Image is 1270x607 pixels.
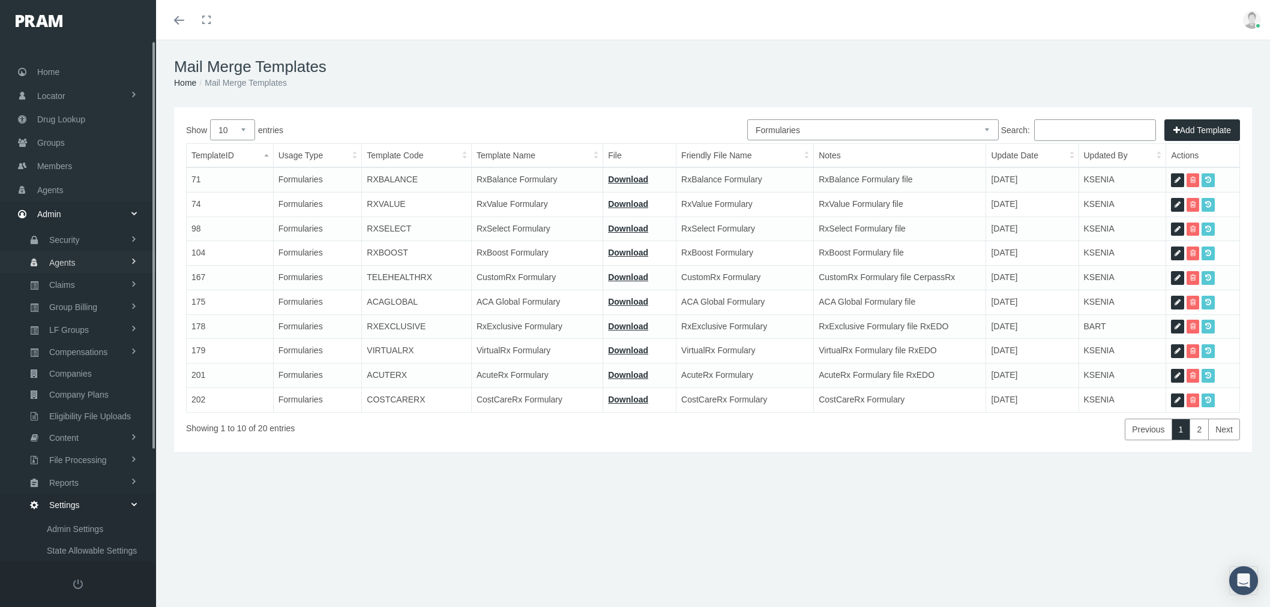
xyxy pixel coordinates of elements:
span: Eligibility File Uploads [49,406,131,426]
td: 178 [187,314,273,339]
a: Edit [1171,320,1184,333]
span: Company Plans [49,384,109,405]
span: Claims [49,275,75,295]
td: Formularies [273,339,362,363]
td: ACUTERX [362,363,472,388]
span: LF Groups [49,320,89,340]
td: RxExclusive Formulary [471,314,603,339]
a: Previous Versions [1202,344,1215,358]
td: KSENIA [1079,266,1166,290]
span: Admin Settings [47,519,103,539]
td: [DATE] [986,266,1079,290]
a: Previous Versions [1202,247,1215,260]
a: Home [174,78,196,88]
td: RXBOOST [362,241,472,266]
a: Edit [1171,393,1184,407]
td: CostCareRx Formulary [471,387,603,411]
span: Group Billing [49,297,97,317]
td: 104 [187,241,273,266]
a: Next [1208,419,1240,440]
td: BART [1079,314,1166,339]
td: Formularies [273,387,362,411]
td: 202 [187,387,273,411]
th: Actions [1166,144,1239,167]
td: RXBALANCE [362,167,472,192]
td: 175 [187,290,273,314]
td: ACA Global Formulary file [814,290,986,314]
a: Download [608,175,648,184]
td: RxValue Formulary [676,192,814,217]
td: RxBoost Formulary [471,241,603,266]
input: Search: [1034,119,1156,141]
td: RXVALUE [362,192,472,217]
a: Delete [1187,223,1199,236]
li: Mail Merge Templates [196,76,287,89]
td: AcuteRx Formulary file RxEDO [814,363,986,388]
a: Edit [1171,173,1184,187]
td: [DATE] [986,241,1079,266]
td: RxExclusive Formulary file RxEDO [814,314,986,339]
a: Download [608,370,648,380]
a: 1 [1172,419,1191,440]
a: Delete [1187,393,1199,407]
td: RxValue Formulary file [814,192,986,217]
td: RXSELECT [362,217,472,241]
a: Previous Versions [1202,369,1215,383]
th: Notes [814,144,986,167]
td: 201 [187,363,273,388]
a: Delete [1187,173,1199,187]
a: Delete [1187,198,1199,212]
td: RXEXCLUSIVE [362,314,472,339]
td: RxBalance Formulary [676,167,814,192]
a: Delete [1187,271,1199,285]
a: Download [608,224,648,233]
td: COSTCARERX [362,387,472,411]
a: 2 [1190,419,1209,440]
label: Search: [1001,119,1156,141]
td: ACAGLOBAL [362,290,472,314]
a: Previous Versions [1202,320,1215,333]
td: RxSelect Formulary file [814,217,986,241]
td: Formularies [273,266,362,290]
td: ACA Global Formulary [676,290,814,314]
td: Formularies [273,192,362,217]
td: KSENIA [1079,241,1166,266]
a: Download [608,345,648,355]
td: VIRTUALRX [362,339,472,363]
span: Groups [37,131,65,154]
span: Drug Lookup [37,108,85,131]
td: VirtualRx Formulary [471,339,603,363]
td: AcuteRx Formulary [471,363,603,388]
span: Content [49,428,79,448]
td: VirtualRx Formulary [676,339,814,363]
a: Previous Versions [1202,173,1215,187]
span: Home [37,61,59,83]
span: Security [49,230,80,250]
td: RxBoost Formulary [676,241,814,266]
th: Template Name: activate to sort column ascending [471,144,603,167]
td: [DATE] [986,387,1079,411]
td: RxBalance Formulary [471,167,603,192]
label: Show entries [186,119,713,140]
a: Download [608,395,648,404]
span: Agents [49,253,76,273]
td: [DATE] [986,217,1079,241]
a: Delete [1187,296,1199,309]
td: Formularies [273,241,362,266]
a: Edit [1171,198,1184,212]
a: Download [608,272,648,282]
span: Agents [37,179,64,202]
a: Delete [1187,247,1199,260]
a: Delete [1187,369,1199,383]
td: KSENIA [1079,339,1166,363]
td: 71 [187,167,273,192]
td: Formularies [273,217,362,241]
td: AcuteRx Formulary [676,363,814,388]
select: Showentries [210,119,255,140]
td: Formularies [273,167,362,192]
td: Formularies [273,363,362,388]
td: RxExclusive Formulary [676,314,814,339]
td: 98 [187,217,273,241]
span: Reports [49,473,79,493]
td: KSENIA [1079,363,1166,388]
